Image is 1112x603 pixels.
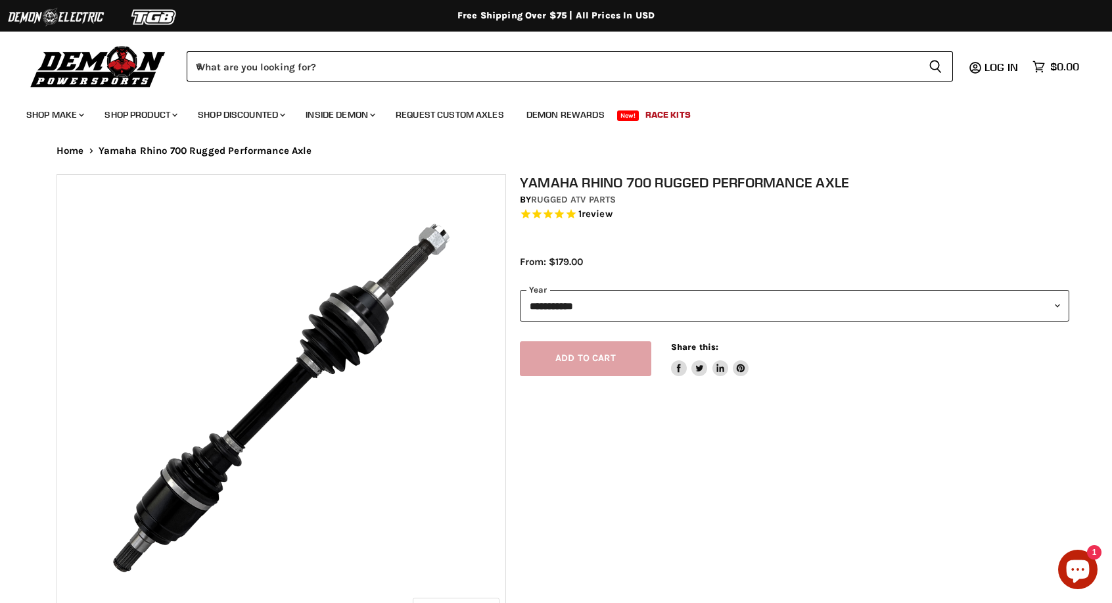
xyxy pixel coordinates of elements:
span: Rated 5.0 out of 5 stars 1 reviews [520,208,1069,222]
img: Demon Powersports [26,43,170,89]
a: Race Kits [636,101,701,128]
form: Product [187,51,953,82]
span: Yamaha Rhino 700 Rugged Performance Axle [99,145,312,157]
img: Demon Electric Logo 2 [7,5,105,30]
span: 1 reviews [578,208,613,220]
a: $0.00 [1026,57,1086,76]
a: Shop Make [16,101,92,128]
div: by [520,193,1069,207]
span: $0.00 [1050,60,1079,73]
span: review [582,208,613,220]
a: Shop Discounted [188,101,293,128]
ul: Main menu [16,96,1076,128]
img: TGB Logo 2 [105,5,204,30]
a: Request Custom Axles [386,101,514,128]
a: Inside Demon [296,101,383,128]
h1: Yamaha Rhino 700 Rugged Performance Axle [520,174,1069,191]
a: Demon Rewards [517,101,614,128]
a: Shop Product [95,101,185,128]
inbox-online-store-chat: Shopify online store chat [1054,550,1101,592]
input: When autocomplete results are available use up and down arrows to review and enter to select [187,51,918,82]
a: Log in [979,61,1026,73]
span: Log in [985,60,1018,74]
aside: Share this: [671,341,749,376]
span: Share this: [671,342,718,352]
span: From: $179.00 [520,256,583,268]
a: Home [57,145,84,157]
a: Rugged ATV Parts [531,194,616,205]
span: New! [617,110,639,121]
nav: Breadcrumbs [30,145,1082,157]
div: Free Shipping Over $75 | All Prices In USD [30,10,1082,22]
select: year [520,290,1069,322]
button: Search [918,51,953,82]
